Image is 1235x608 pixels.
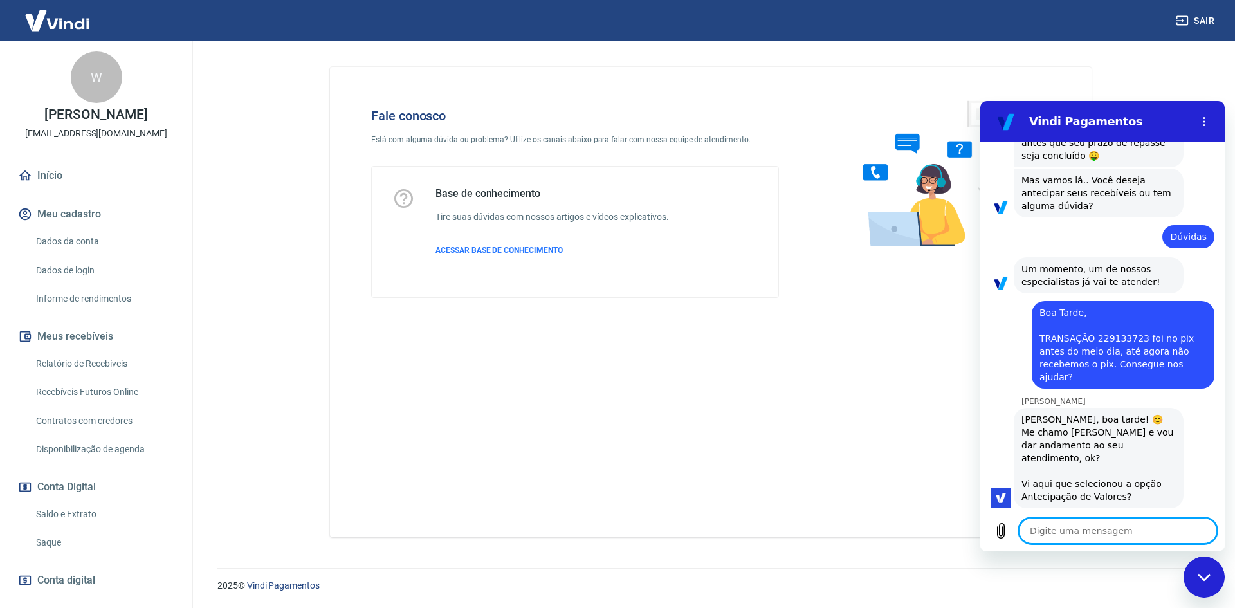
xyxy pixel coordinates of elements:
a: Disponibilização de agenda [31,436,177,463]
p: [PERSON_NAME] [44,108,147,122]
span: ACESSAR BASE DE CONHECIMENTO [435,246,563,255]
a: Contratos com credores [31,408,177,434]
iframe: Botão para abrir a janela de mensagens, conversa em andamento [1184,557,1225,598]
img: Fale conosco [837,88,1033,259]
div: W [71,51,122,103]
h5: Base de conhecimento [435,187,669,200]
a: Vindi Pagamentos [247,580,320,591]
a: Saque [31,530,177,556]
iframe: Janela de mensagens [980,101,1225,551]
img: Vindi [15,1,99,40]
p: 2025 © [217,579,1204,593]
p: [EMAIL_ADDRESS][DOMAIN_NAME] [25,127,167,140]
a: ACESSAR BASE DE CONHECIMENTO [435,244,669,256]
a: Informe de rendimentos [31,286,177,312]
a: Recebíveis Futuros Online [31,379,177,405]
a: Conta digital [15,566,177,594]
a: Saldo e Extrato [31,501,177,528]
button: Meus recebíveis [15,322,177,351]
a: Dados de login [31,257,177,284]
a: Início [15,161,177,190]
p: Está com alguma dúvida ou problema? Utilize os canais abaixo para falar com nossa equipe de atend... [371,134,779,145]
button: Meu cadastro [15,200,177,228]
a: Relatório de Recebíveis [31,351,177,377]
h4: Fale conosco [371,108,779,124]
button: Sair [1173,9,1220,33]
button: Conta Digital [15,473,177,501]
h6: Tire suas dúvidas com nossos artigos e vídeos explicativos. [435,210,669,224]
a: Dados da conta [31,228,177,255]
span: Conta digital [37,571,95,589]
